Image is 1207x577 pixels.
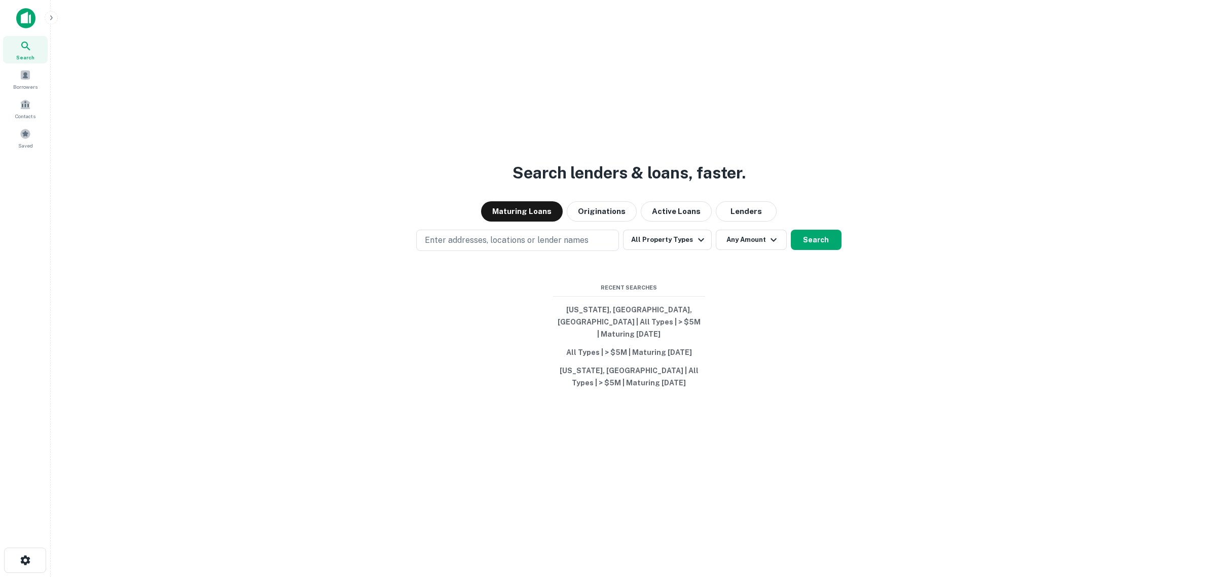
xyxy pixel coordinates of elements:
span: Borrowers [13,83,38,91]
button: [US_STATE], [GEOGRAPHIC_DATA], [GEOGRAPHIC_DATA] | All Types | > $5M | Maturing [DATE] [553,301,705,343]
button: Active Loans [641,201,712,222]
button: Lenders [716,201,777,222]
span: Saved [18,141,33,150]
span: Contacts [15,112,35,120]
button: [US_STATE], [GEOGRAPHIC_DATA] | All Types | > $5M | Maturing [DATE] [553,362,705,392]
button: Enter addresses, locations or lender names [416,230,619,251]
a: Saved [3,124,48,152]
a: Borrowers [3,65,48,93]
button: All Types | > $5M | Maturing [DATE] [553,343,705,362]
button: All Property Types [623,230,711,250]
button: Maturing Loans [481,201,563,222]
h3: Search lenders & loans, faster. [513,161,746,185]
a: Contacts [3,95,48,122]
button: Originations [567,201,637,222]
img: capitalize-icon.png [16,8,35,28]
p: Enter addresses, locations or lender names [425,234,589,246]
button: Any Amount [716,230,787,250]
span: Recent Searches [553,283,705,292]
button: Search [791,230,842,250]
a: Search [3,36,48,63]
span: Search [16,53,34,61]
